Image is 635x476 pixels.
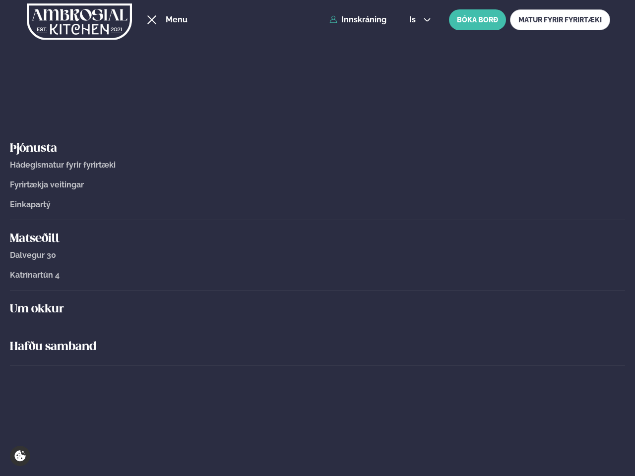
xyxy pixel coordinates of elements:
span: Einkapartý [10,200,51,209]
a: Fyrirtækja veitingar [10,180,625,189]
span: is [409,16,419,24]
a: Um okkur [10,301,625,317]
a: Katrínartún 4 [10,271,625,280]
a: Hafðu samband [10,339,625,355]
a: Cookie settings [10,446,30,466]
a: Þjónusta [10,141,625,157]
a: MATUR FYRIR FYRIRTÆKI [510,9,610,30]
span: Dalvegur 30 [10,250,56,260]
span: Fyrirtækja veitingar [10,180,84,189]
img: logo [27,1,132,42]
a: Einkapartý [10,200,625,209]
span: Hádegismatur fyrir fyrirtæki [10,160,116,170]
button: is [401,16,439,24]
button: hamburger [146,14,158,26]
a: Hádegismatur fyrir fyrirtæki [10,161,625,170]
a: Dalvegur 30 [10,251,625,260]
a: Matseðill [10,231,625,247]
a: Innskráning [329,15,386,24]
span: Katrínartún 4 [10,270,60,280]
button: BÓKA BORÐ [449,9,506,30]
